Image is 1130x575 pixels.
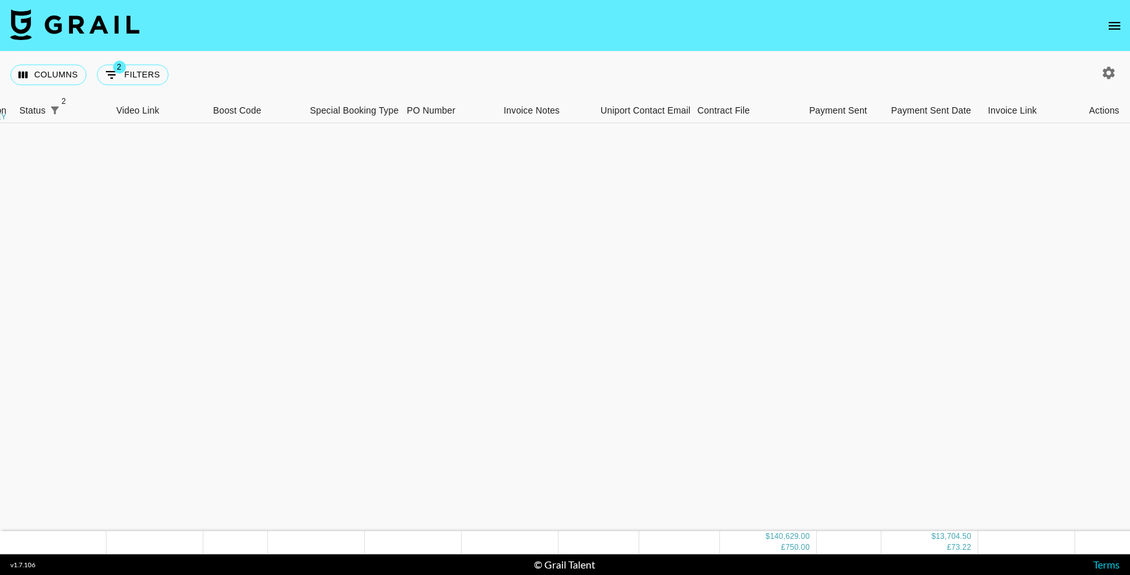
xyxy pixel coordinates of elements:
[46,101,64,119] button: Show filters
[207,98,303,123] div: Boost Code
[116,98,159,123] div: Video Link
[1093,558,1120,570] a: Terms
[691,98,788,123] div: Contract File
[13,98,110,123] div: Status
[1102,13,1127,39] button: open drawer
[601,98,690,123] div: Uniport Contact Email
[213,98,262,123] div: Boost Code
[1089,98,1120,123] div: Actions
[594,98,691,123] div: Uniport Contact Email
[504,98,560,123] div: Invoice Notes
[19,98,46,123] div: Status
[981,98,1078,123] div: Invoice Link
[781,543,786,554] div: £
[10,65,87,85] button: Select columns
[988,98,1037,123] div: Invoice Link
[64,101,82,119] button: Sort
[788,98,885,123] div: Payment Sent
[97,65,169,85] button: Show filters
[931,532,936,543] div: $
[57,95,70,108] span: 2
[770,532,810,543] div: 140,629.00
[497,98,594,123] div: Invoice Notes
[10,561,36,569] div: v 1.7.106
[113,61,126,74] span: 2
[766,532,770,543] div: $
[310,98,398,123] div: Special Booking Type
[785,543,810,554] div: 750.00
[809,98,867,123] div: Payment Sent
[534,558,595,571] div: © Grail Talent
[1078,98,1130,123] div: Actions
[947,543,951,554] div: £
[891,98,971,123] div: Payment Sent Date
[110,98,207,123] div: Video Link
[951,543,971,554] div: 73.22
[400,98,497,123] div: PO Number
[936,532,971,543] div: 13,704.50
[407,98,455,123] div: PO Number
[46,101,64,119] div: 2 active filters
[885,98,981,123] div: Payment Sent Date
[303,98,400,123] div: Special Booking Type
[697,98,750,123] div: Contract File
[10,9,139,40] img: Grail Talent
